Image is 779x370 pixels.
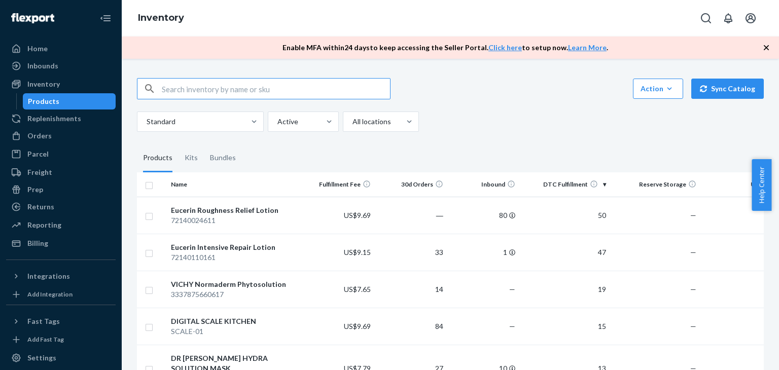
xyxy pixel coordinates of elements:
[641,84,676,94] div: Action
[6,350,116,366] a: Settings
[171,242,298,252] div: Eucerin Intensive Repair Lotion
[6,288,116,301] a: Add Integration
[27,238,48,248] div: Billing
[690,322,696,330] span: —
[6,268,116,284] button: Integrations
[344,285,371,293] span: US$7.65
[23,93,116,109] a: Products
[690,285,696,293] span: —
[447,172,520,197] th: Inbound
[6,164,116,180] a: Freight
[6,217,116,233] a: Reporting
[171,316,298,326] div: DIGITAL SCALE KITCHEN
[171,326,298,337] div: SCALE-01
[344,211,371,219] span: US$9.69
[27,290,73,299] div: Add Integration
[27,220,61,230] div: Reporting
[509,322,515,330] span: —
[276,117,277,127] input: Active
[27,44,48,54] div: Home
[375,308,447,345] td: 84
[185,144,198,172] div: Kits
[610,172,700,197] th: Reserve Storage
[375,234,447,271] td: 33
[27,131,52,141] div: Orders
[143,144,172,172] div: Products
[167,172,302,197] th: Name
[95,8,116,28] button: Close Navigation
[27,61,58,71] div: Inbounds
[691,79,764,99] button: Sync Catalog
[11,13,54,23] img: Flexport logo
[509,285,515,293] span: —
[6,181,116,198] a: Prep
[375,172,447,197] th: 30d Orders
[282,43,608,53] p: Enable MFA within 24 days to keep accessing the Seller Portal. to setup now. .
[27,335,64,344] div: Add Fast Tag
[519,308,610,345] td: 15
[210,144,236,172] div: Bundles
[162,79,390,99] input: Search inventory by name or sku
[344,248,371,256] span: US$9.15
[138,12,184,23] a: Inventory
[375,271,447,308] td: 14
[690,211,696,219] span: —
[27,167,52,177] div: Freight
[171,289,298,300] div: 3337875660617
[171,215,298,226] div: 72140024611
[146,117,147,127] input: Standard
[27,114,81,124] div: Replenishments
[6,128,116,144] a: Orders
[27,149,49,159] div: Parcel
[633,79,683,99] button: Action
[519,234,610,271] td: 47
[519,172,610,197] th: DTC Fulfillment
[27,316,60,326] div: Fast Tags
[130,4,192,33] ol: breadcrumbs
[27,271,70,281] div: Integrations
[27,353,56,363] div: Settings
[6,313,116,329] button: Fast Tags
[696,8,716,28] button: Open Search Box
[752,159,771,211] button: Help Center
[488,43,522,52] a: Click here
[568,43,607,52] a: Learn More
[6,146,116,162] a: Parcel
[447,234,520,271] td: 1
[6,235,116,251] a: Billing
[27,79,60,89] div: Inventory
[6,41,116,57] a: Home
[28,96,59,106] div: Products
[740,8,761,28] button: Open account menu
[344,322,371,330] span: US$9.69
[6,58,116,74] a: Inbounds
[171,252,298,263] div: 72140110161
[171,279,298,289] div: VICHY Normaderm Phytosolution
[351,117,352,127] input: All locations
[27,184,43,195] div: Prep
[375,197,447,234] td: ―
[690,248,696,256] span: —
[6,76,116,92] a: Inventory
[27,202,54,212] div: Returns
[303,172,375,197] th: Fulfillment Fee
[6,334,116,346] a: Add Fast Tag
[447,197,520,234] td: 80
[171,205,298,215] div: Eucerin Roughness Relief Lotion
[718,8,738,28] button: Open notifications
[519,271,610,308] td: 19
[519,197,610,234] td: 50
[6,110,116,127] a: Replenishments
[6,199,116,215] a: Returns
